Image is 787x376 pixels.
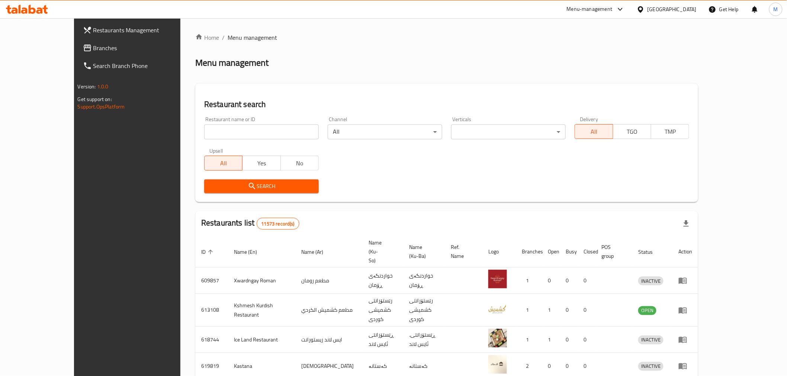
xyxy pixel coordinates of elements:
[560,294,578,327] td: 0
[560,236,578,268] th: Busy
[257,220,299,227] span: 11573 record(s)
[677,215,695,233] div: Export file
[363,327,403,353] td: ڕێستۆرانتی ئایس لاند
[204,156,242,171] button: All
[638,362,664,370] span: INACTIVE
[560,327,578,353] td: 0
[578,327,595,353] td: 0
[516,236,542,268] th: Branches
[245,158,277,169] span: Yes
[678,335,692,344] div: Menu
[542,294,560,327] td: 1
[403,268,445,294] td: خواردنگەی ڕۆمان
[451,124,566,139] div: ​
[369,238,394,265] span: Name (Ku-So)
[578,236,595,268] th: Closed
[403,294,445,327] td: رێستۆرانتی کشمیشى كوردى
[488,329,507,347] img: Ice Land Restaurant
[516,294,542,327] td: 1
[77,21,205,39] a: Restaurants Management
[209,148,223,153] label: Upsell
[774,5,778,13] span: M
[678,362,692,370] div: Menu
[488,355,507,374] img: Kastana
[651,124,689,139] button: TMP
[195,33,698,42] nav: breadcrumb
[678,276,692,285] div: Menu
[451,243,473,260] span: Ref. Name
[228,268,295,294] td: Xwardngay Roman
[195,294,228,327] td: 613108
[542,268,560,294] td: 0
[195,33,219,42] a: Home
[222,33,225,42] li: /
[195,268,228,294] td: 609857
[575,124,613,139] button: All
[242,156,280,171] button: Yes
[363,294,403,327] td: رێستۆرانتی کشمیشى كوردى
[542,236,560,268] th: Open
[638,336,664,344] span: INACTIVE
[578,126,610,137] span: All
[601,243,623,260] span: POS group
[678,306,692,315] div: Menu
[488,299,507,318] img: Kshmesh Kurdish Restaurant
[638,277,664,285] span: INACTIVE
[672,236,698,268] th: Action
[204,179,319,193] button: Search
[195,327,228,353] td: 618744
[78,102,125,111] a: Support.OpsPlatform
[257,218,299,230] div: Total records count
[77,57,205,75] a: Search Branch Phone
[77,39,205,57] a: Branches
[93,26,199,35] span: Restaurants Management
[560,268,578,294] td: 0
[363,268,403,294] td: خواردنگەی ڕۆمان
[638,306,656,315] span: OPEN
[482,236,516,268] th: Logo
[301,247,333,256] span: Name (Ar)
[580,117,598,122] label: Delivery
[654,126,686,137] span: TMP
[228,33,277,42] span: Menu management
[648,5,697,13] div: [GEOGRAPHIC_DATA]
[295,268,363,294] td: مطعم رومان
[280,156,319,171] button: No
[616,126,648,137] span: TGO
[403,327,445,353] td: .ڕێستۆرانتی ئایس لاند
[208,158,240,169] span: All
[78,82,96,91] span: Version:
[204,99,689,110] h2: Restaurant search
[93,61,199,70] span: Search Branch Phone
[97,82,109,91] span: 1.0.0
[210,182,313,191] span: Search
[488,270,507,288] img: Xwardngay Roman
[516,268,542,294] td: 1
[578,294,595,327] td: 0
[204,124,319,139] input: Search for restaurant name or ID..
[613,124,651,139] button: TGO
[295,294,363,327] td: مطعم كشميش الكردي
[295,327,363,353] td: ايس لاند ريستورانت
[228,327,295,353] td: Ice Land Restaurant
[638,247,662,256] span: Status
[284,158,316,169] span: No
[78,94,112,104] span: Get support on:
[93,43,199,52] span: Branches
[542,327,560,353] td: 1
[516,327,542,353] td: 1
[409,243,436,260] span: Name (Ku-Ba)
[578,268,595,294] td: 0
[234,247,267,256] span: Name (En)
[228,294,295,327] td: Kshmesh Kurdish Restaurant
[195,57,269,69] h2: Menu management
[567,5,613,14] div: Menu-management
[201,247,215,256] span: ID
[328,124,442,139] div: All
[638,336,664,344] div: INACTIVE
[201,217,299,230] h2: Restaurants list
